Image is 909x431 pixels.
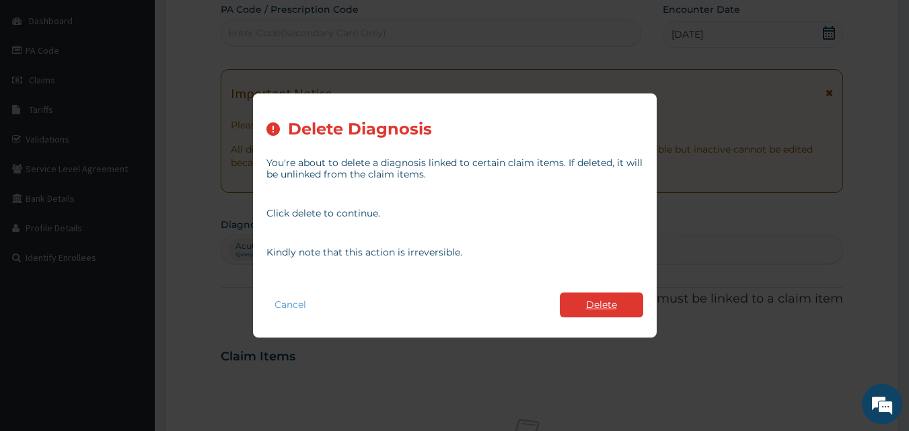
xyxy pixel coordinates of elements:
button: Cancel [266,295,314,315]
h2: Delete Diagnosis [288,120,432,139]
div: Chat with us now [70,75,226,93]
p: Click delete to continue. [266,208,643,219]
button: Delete [560,292,643,317]
div: Minimize live chat window [221,7,253,39]
span: We're online! [78,130,186,266]
textarea: Type your message and hit 'Enter' [7,288,256,335]
p: You're about to delete a diagnosis linked to certain claim items. If deleted, it will be unlinked... [266,157,643,180]
p: Kindly note that this action is irreversible. [266,247,643,258]
img: d_794563401_company_1708531726252_794563401 [25,67,54,101]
